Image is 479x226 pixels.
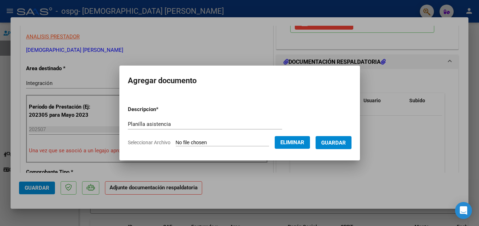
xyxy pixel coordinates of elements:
[455,202,472,219] div: Open Intercom Messenger
[321,140,346,146] span: Guardar
[128,105,195,114] p: Descripcion
[275,136,310,149] button: Eliminar
[128,74,352,87] h2: Agregar documento
[316,136,352,149] button: Guardar
[128,140,170,145] span: Seleccionar Archivo
[280,139,304,146] span: Eliminar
